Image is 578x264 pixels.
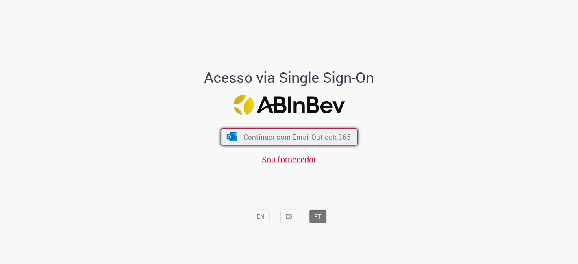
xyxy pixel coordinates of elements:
button: ES [280,210,298,223]
button: PT [309,210,326,223]
h1: Acesso via Single Sign-On [176,69,402,85]
span: Continuar com Email Outlook 365 [243,132,350,142]
a: Sou fornecedor [262,154,316,165]
button: ícone Azure/Microsoft 360 Continuar com Email Outlook 365 [221,129,358,146]
button: EN [252,210,269,223]
img: ícone Azure/Microsoft 360 [226,132,238,141]
img: Logo ABInBev [233,95,345,115]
